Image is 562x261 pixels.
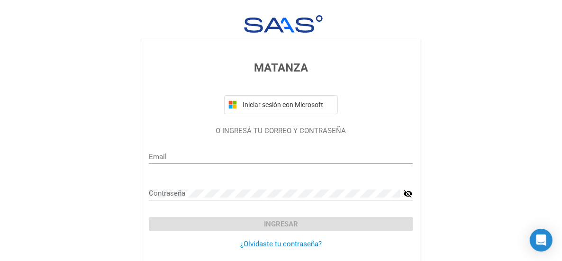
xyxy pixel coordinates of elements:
[264,220,298,228] span: Ingresar
[149,217,413,231] button: Ingresar
[149,126,413,136] p: O INGRESÁ TU CORREO Y CONTRASEÑA
[530,229,553,252] div: Open Intercom Messenger
[149,59,413,76] h3: MATANZA
[241,101,334,108] span: Iniciar sesión con Microsoft
[240,240,322,248] a: ¿Olvidaste tu contraseña?
[224,95,338,114] button: Iniciar sesión con Microsoft
[403,188,413,199] mat-icon: visibility_off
